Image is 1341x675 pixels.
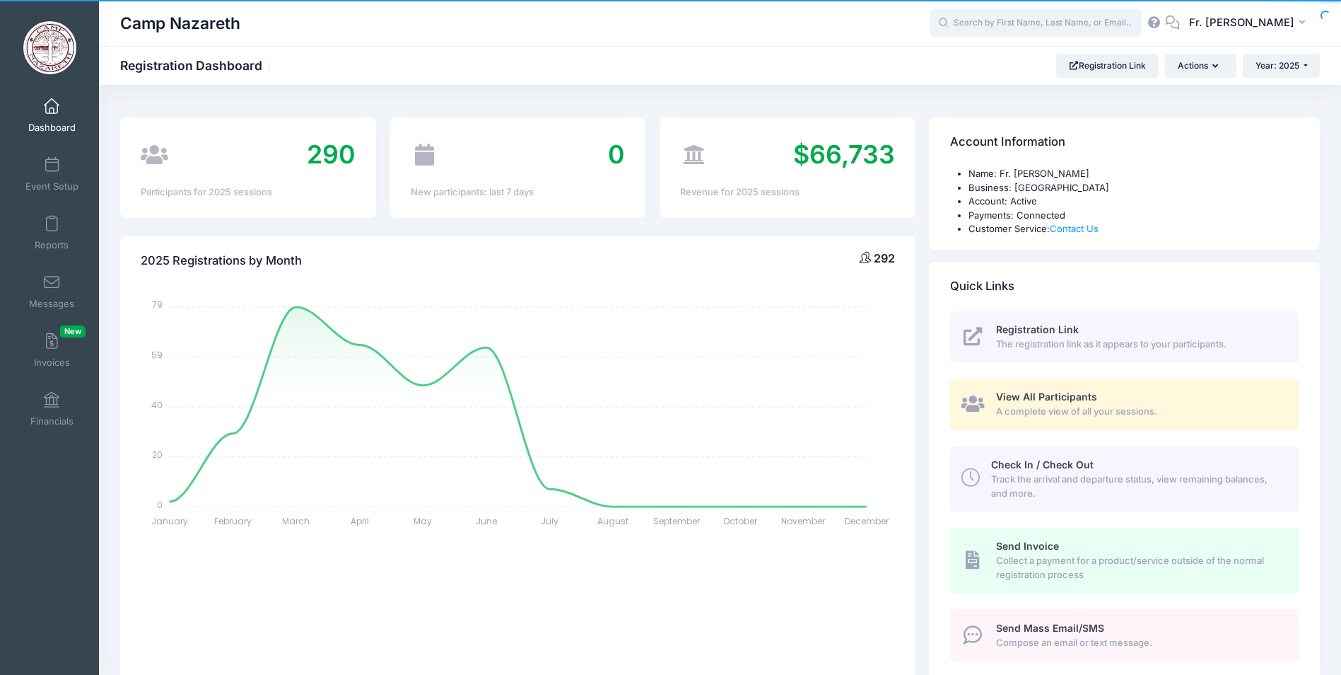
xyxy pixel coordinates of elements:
h1: Registration Dashboard [120,58,274,73]
button: Year: 2025 [1243,54,1320,78]
button: Actions [1165,54,1236,78]
a: Check In / Check Out Track the arrival and departure status, view remaining balances, and more. [950,446,1299,512]
div: New participants: last 7 days [411,185,625,200]
span: Dashboard [28,122,76,134]
span: Check In / Check Out [991,458,1094,471]
span: View All Participants [996,391,1097,403]
li: Account: Active [968,195,1299,209]
div: Participants for 2025 sessions [141,185,355,200]
span: New [60,325,86,337]
tspan: January [151,515,188,527]
span: Invoices [34,357,70,369]
div: Revenue for 2025 sessions [680,185,894,200]
span: Event Setup [25,180,78,192]
a: View All Participants A complete view of all your sessions. [950,379,1299,430]
span: 290 [307,139,356,170]
tspan: March [283,515,310,527]
span: The registration link as it appears to your participants. [996,337,1283,352]
h4: Account Information [950,122,1065,163]
span: Reports [35,239,69,251]
tspan: 20 [152,449,163,461]
tspan: April [351,515,369,527]
tspan: 40 [151,398,163,410]
tspan: June [476,515,497,527]
span: $66,733 [793,139,895,170]
a: Send Invoice Collect a payment for a product/service outside of the normal registration process [950,528,1299,593]
span: 0 [608,139,625,170]
span: Registration Link [996,323,1079,335]
tspan: November [781,515,826,527]
a: Contact Us [1050,223,1099,234]
a: Event Setup [18,149,86,199]
a: Registration Link The registration link as it appears to your participants. [950,311,1299,363]
span: Collect a payment for a product/service outside of the normal registration process [996,554,1283,582]
tspan: February [214,515,252,527]
tspan: 0 [157,498,163,510]
button: Fr. [PERSON_NAME] [1180,7,1320,40]
img: Camp Nazareth [23,21,76,74]
span: 292 [874,251,895,265]
span: Compose an email or text message. [996,636,1283,650]
li: Business: [GEOGRAPHIC_DATA] [968,181,1299,195]
a: Reports [18,208,86,258]
span: Year: 2025 [1255,60,1299,71]
tspan: 59 [151,349,163,361]
li: Payments: Connected [968,209,1299,223]
a: Messages [18,267,86,316]
tspan: October [723,515,758,527]
span: Track the arrival and departure status, view remaining balances, and more. [991,473,1283,500]
li: Name: Fr. [PERSON_NAME] [968,167,1299,181]
a: Financials [18,384,86,434]
li: Customer Service: [968,222,1299,236]
tspan: May [414,515,433,527]
span: A complete view of all your sessions. [996,405,1283,419]
tspan: July [541,515,558,527]
a: Send Mass Email/SMS Compose an email or text message. [950,609,1299,661]
tspan: August [597,515,628,527]
span: Send Invoice [996,540,1059,552]
a: Registration Link [1056,54,1159,78]
span: Fr. [PERSON_NAME] [1189,15,1294,30]
span: Messages [29,298,74,310]
tspan: December [845,515,889,527]
h1: Camp Nazareth [120,7,240,40]
span: Send Mass Email/SMS [996,622,1104,634]
a: InvoicesNew [18,325,86,375]
tspan: 79 [152,299,163,311]
a: Dashboard [18,91,86,140]
h4: 2025 Registrations by Month [141,241,302,281]
h4: Quick Links [950,266,1014,306]
span: Financials [30,415,74,427]
input: Search by First Name, Last Name, or Email... [930,9,1142,37]
tspan: September [653,515,701,527]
